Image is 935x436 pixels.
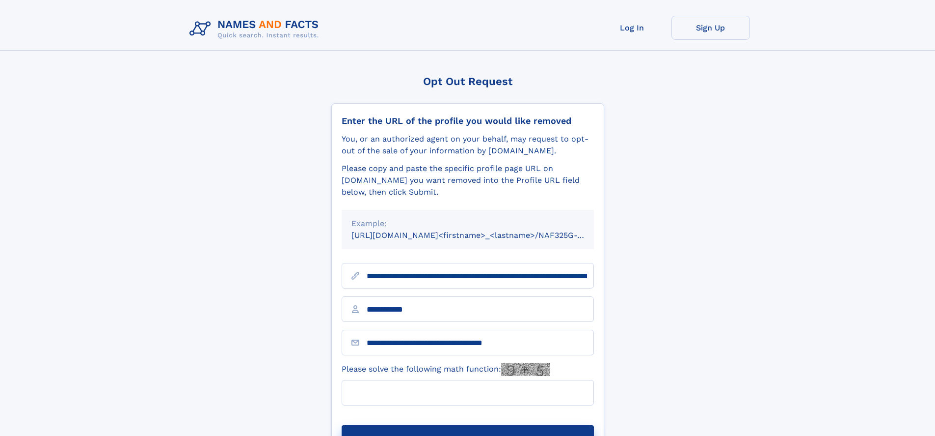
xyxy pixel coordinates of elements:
[342,133,594,157] div: You, or an authorized agent on your behalf, may request to opt-out of the sale of your informatio...
[186,16,327,42] img: Logo Names and Facts
[351,218,584,230] div: Example:
[331,75,604,87] div: Opt Out Request
[593,16,671,40] a: Log In
[351,231,613,240] small: [URL][DOMAIN_NAME]<firstname>_<lastname>/NAF325G-xxxxxxxx
[342,116,594,126] div: Enter the URL of the profile you would like removed
[342,363,550,376] label: Please solve the following math function:
[671,16,750,40] a: Sign Up
[342,163,594,198] div: Please copy and paste the specific profile page URL on [DOMAIN_NAME] you want removed into the Pr...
